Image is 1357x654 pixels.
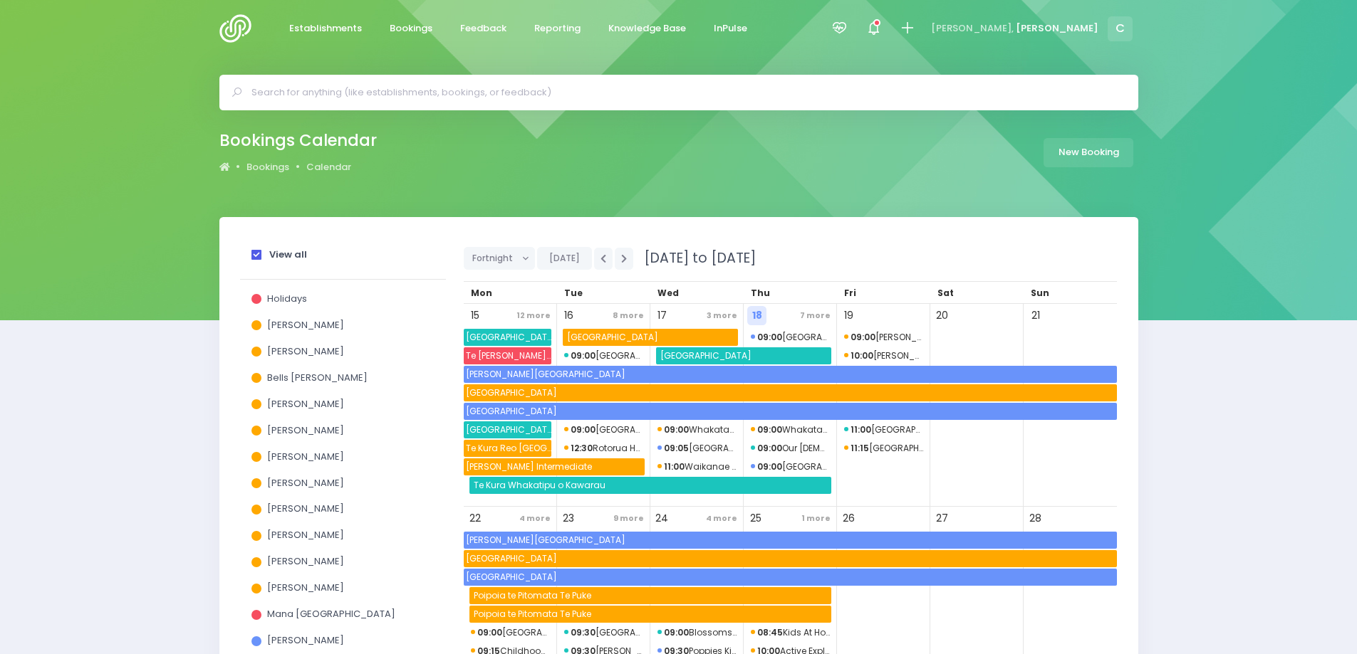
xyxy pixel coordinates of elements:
span: 4 more [516,509,554,528]
span: Belfast School [564,347,643,364]
span: Levin Baptist Kindergarten [844,329,923,346]
span: 3 more [703,306,741,325]
span: Makauri School [464,550,1117,567]
span: Fri [844,287,856,299]
span: 25 [746,509,765,528]
strong: View all [269,248,307,261]
strong: 09:00 [757,423,782,436]
strong: 09:00 [664,626,689,638]
span: West Rolleston Primary School [658,347,831,364]
span: Holidays [267,292,307,305]
a: InPulse [702,15,759,43]
span: Makauri School [464,384,1117,401]
span: Establishments [289,21,362,36]
span: Bookings [390,21,432,36]
span: Dawson School [464,532,1117,549]
span: Poipoia te Pitomata Te Puke [472,606,831,623]
span: Wiri Central School [657,440,737,457]
h2: Bookings Calendar [219,131,377,150]
span: 28 [1026,509,1045,528]
span: Cosgrove School [751,458,830,475]
span: 15 [466,306,485,325]
span: Ngongotaha School [564,421,643,438]
span: 7 more [796,306,834,325]
span: 26 [839,509,858,528]
strong: 09:00 [757,460,782,473]
span: 4 more [702,509,741,528]
span: Napier Intermediate [464,458,645,475]
span: Golden Grove School [751,329,830,346]
span: [PERSON_NAME] [1016,21,1098,36]
input: Search for anything (like establishments, bookings, or feedback) [251,82,1118,103]
span: 9 more [610,509,648,528]
span: Poipoia te Pitomata Te Puke [472,587,831,604]
span: Richmond Preschool [564,624,643,641]
span: Te Kura Reo Rua o Waikirikiri [464,440,551,457]
span: 23 [559,509,578,528]
span: Ashhurst School [565,329,738,346]
strong: 08:45 [757,626,783,638]
span: Wed [657,287,679,299]
strong: 11:15 [851,442,869,454]
strong: 09:00 [664,423,689,436]
span: 22 [466,509,485,528]
span: Southland Girls' High School [464,329,551,346]
button: Fortnight [464,247,536,270]
span: Waikanae Beach Kids [657,458,737,475]
span: 18 [747,306,766,325]
a: Knowledge Base [597,15,698,43]
span: Tue [564,287,583,299]
a: New Booking [1044,138,1133,167]
strong: 09:00 [477,626,502,638]
span: [PERSON_NAME] [267,344,344,358]
strong: 10:00 [851,349,873,362]
span: Aidanfield Christian School [844,421,923,438]
span: Kids At Home Hamilton 1 [751,624,830,641]
strong: 11:00 [664,460,685,473]
strong: 11:00 [851,423,871,436]
a: Bookings [246,160,289,174]
span: Te Oraka Shirley Intermediate [464,347,551,364]
span: 21 [1026,306,1045,325]
span: C [1108,16,1133,41]
span: Whakatane Intermediate [657,421,737,438]
span: 8 more [609,306,648,325]
span: 24 [652,509,672,528]
span: [PERSON_NAME] [267,476,344,490]
a: Bookings [378,15,444,43]
span: 20 [932,306,952,325]
span: [PERSON_NAME] [267,502,344,515]
span: 1 more [798,509,834,528]
span: Our Lady of Victories [751,440,830,457]
span: Reporting [534,21,581,36]
strong: 09:00 [851,331,875,343]
span: Whakatane Intermediate [751,421,830,438]
span: De La Salle College [464,569,1117,586]
span: [PERSON_NAME] [267,397,344,411]
strong: 09:30 [571,626,596,638]
span: [PERSON_NAME] [267,318,344,332]
span: Mon [471,287,492,299]
span: [PERSON_NAME] [267,423,344,437]
span: Fortnight [472,248,516,269]
span: 17 [652,306,672,325]
strong: 09:05 [664,442,689,454]
a: Establishments [278,15,374,43]
span: InPulse [714,21,747,36]
span: Trinity Catholic College [464,421,551,438]
span: Sun [1031,287,1049,299]
span: Thu [751,287,770,299]
span: 19 [839,306,858,325]
span: De La Salle College [464,403,1117,420]
span: Ohau School [844,440,923,457]
span: Bells [PERSON_NAME] [267,371,368,384]
span: 16 [559,306,578,325]
span: Sat [937,287,954,299]
strong: 09:00 [757,331,782,343]
span: [PERSON_NAME] [267,528,344,542]
span: Dawson School [464,366,1117,383]
span: Blossoms Educare Rolleston [657,624,737,641]
span: Levin Playcentre Incorporated [844,347,923,364]
strong: 09:00 [571,349,596,362]
span: Mana [GEOGRAPHIC_DATA] [267,607,395,621]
